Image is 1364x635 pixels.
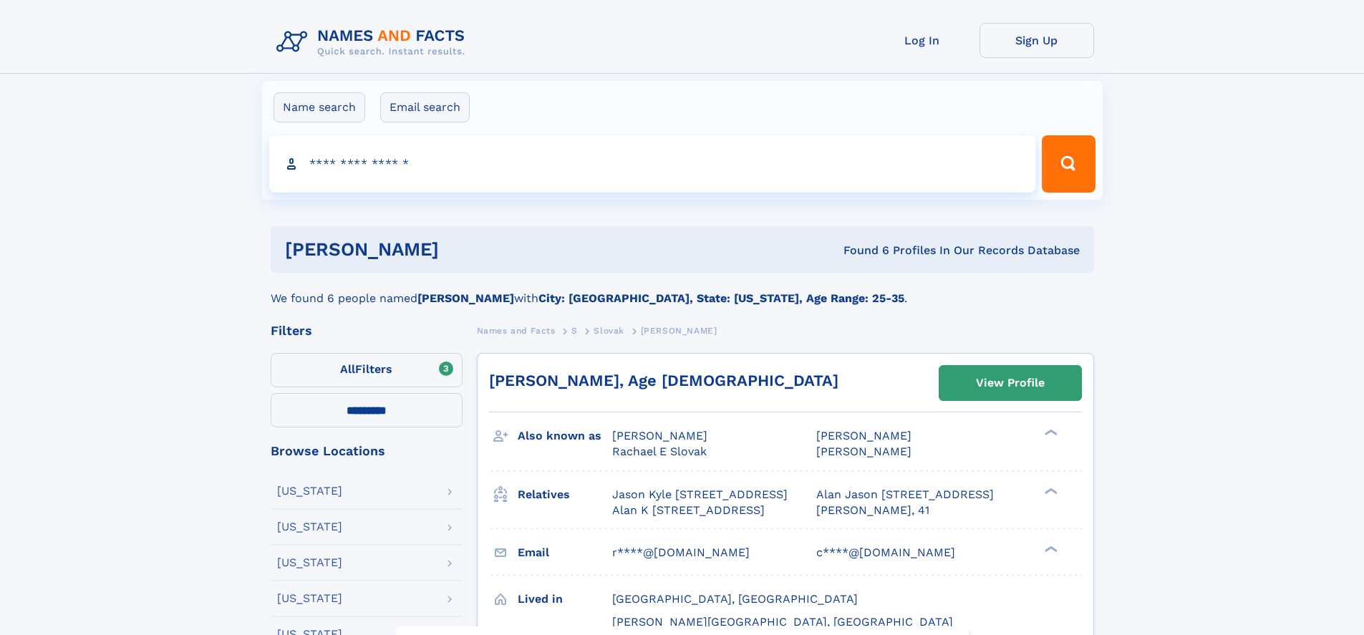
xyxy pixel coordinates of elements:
[612,487,788,503] a: Jason Kyle [STREET_ADDRESS]
[1041,428,1058,437] div: ❯
[980,23,1094,58] a: Sign Up
[271,353,463,387] label: Filters
[1042,135,1095,193] button: Search Button
[571,326,578,336] span: S
[518,541,612,565] h3: Email
[641,326,717,336] span: [PERSON_NAME]
[1041,544,1058,553] div: ❯
[518,424,612,448] h3: Also known as
[271,445,463,457] div: Browse Locations
[518,587,612,611] h3: Lived in
[594,321,624,339] a: Slovak
[816,429,911,442] span: [PERSON_NAME]
[612,615,953,629] span: [PERSON_NAME][GEOGRAPHIC_DATA], [GEOGRAPHIC_DATA]
[277,485,342,497] div: [US_STATE]
[271,324,463,337] div: Filters
[477,321,556,339] a: Names and Facts
[277,593,342,604] div: [US_STATE]
[489,372,838,389] a: [PERSON_NAME], Age [DEMOGRAPHIC_DATA]
[939,366,1081,400] a: View Profile
[594,326,624,336] span: Slovak
[277,521,342,533] div: [US_STATE]
[274,92,365,122] label: Name search
[612,592,858,606] span: [GEOGRAPHIC_DATA], [GEOGRAPHIC_DATA]
[816,503,929,518] a: [PERSON_NAME], 41
[612,429,707,442] span: [PERSON_NAME]
[271,23,477,62] img: Logo Names and Facts
[612,445,707,458] span: Rachael E Slovak
[277,557,342,568] div: [US_STATE]
[612,503,765,518] a: Alan K [STREET_ADDRESS]
[1041,486,1058,495] div: ❯
[976,367,1045,399] div: View Profile
[285,241,642,258] h1: [PERSON_NAME]
[340,362,355,376] span: All
[518,483,612,507] h3: Relatives
[271,273,1094,307] div: We found 6 people named with .
[380,92,470,122] label: Email search
[816,487,994,503] a: Alan Jason [STREET_ADDRESS]
[571,321,578,339] a: S
[417,291,514,305] b: [PERSON_NAME]
[816,445,911,458] span: [PERSON_NAME]
[865,23,980,58] a: Log In
[641,243,1080,258] div: Found 6 Profiles In Our Records Database
[269,135,1036,193] input: search input
[538,291,904,305] b: City: [GEOGRAPHIC_DATA], State: [US_STATE], Age Range: 25-35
